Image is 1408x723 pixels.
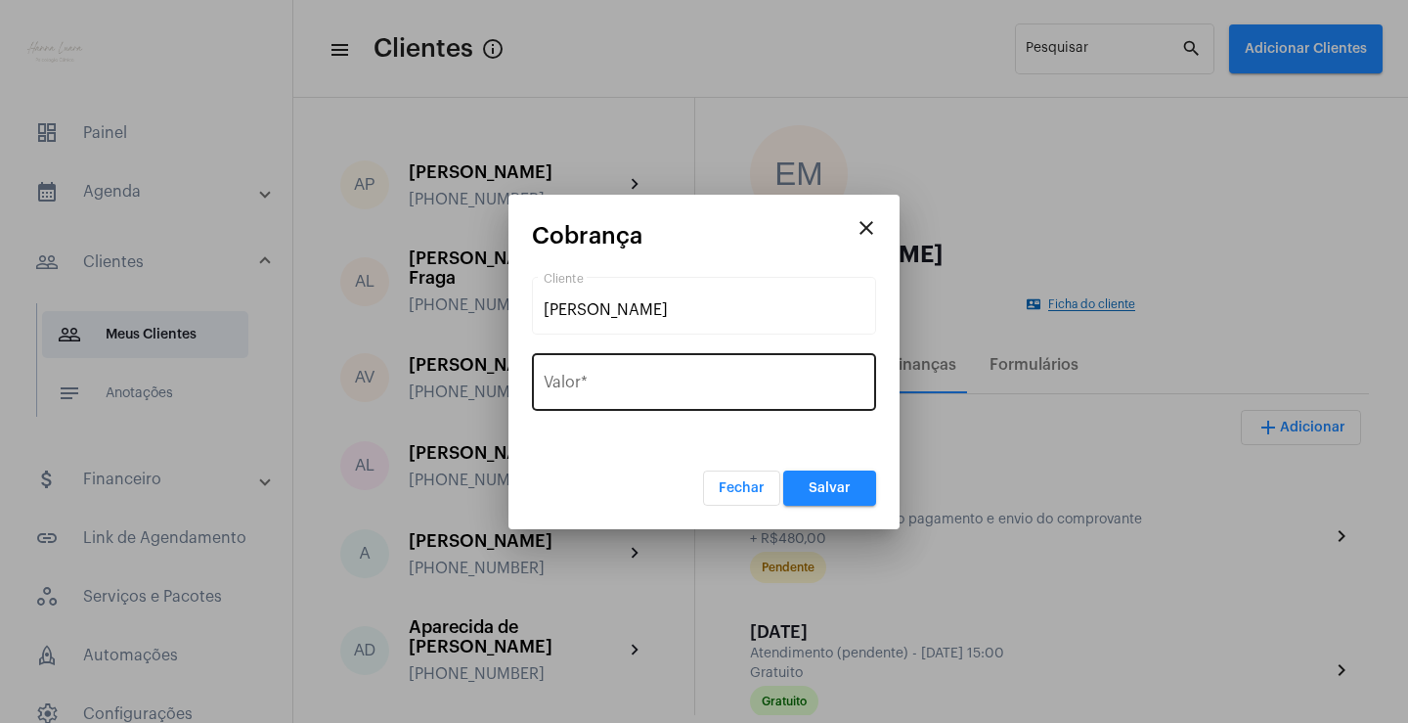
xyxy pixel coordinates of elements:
button: Fechar [703,471,780,506]
input: Valor [544,378,864,395]
input: Pesquisar cliente [544,301,864,319]
mat-icon: close [855,216,878,240]
span: Salvar [809,481,851,495]
button: Salvar [783,471,876,506]
span: Fechar [719,481,765,495]
span: Cobrança [532,223,642,249]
